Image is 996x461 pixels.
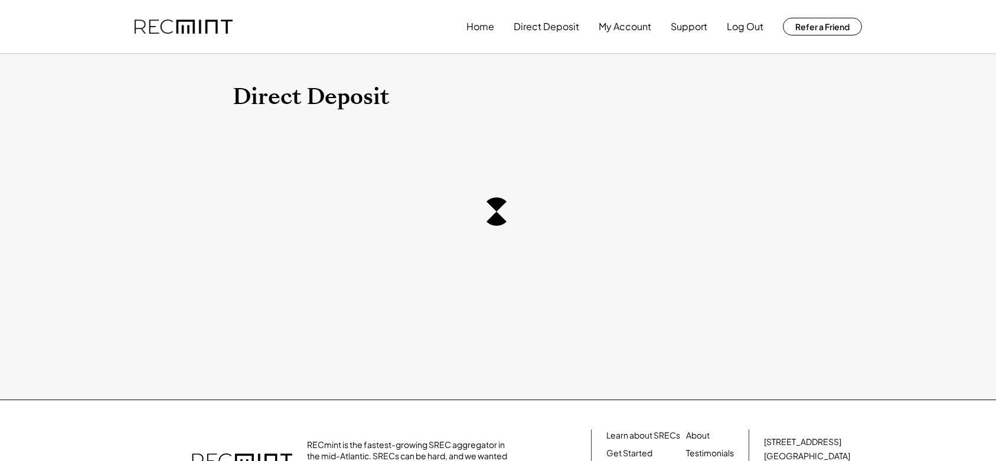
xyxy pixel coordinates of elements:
[606,447,652,459] a: Get Started
[764,436,841,448] div: [STREET_ADDRESS]
[514,15,579,38] button: Direct Deposit
[233,83,764,111] h1: Direct Deposit
[783,18,862,35] button: Refer a Friend
[686,447,734,459] a: Testimonials
[599,15,651,38] button: My Account
[135,20,233,34] img: recmint-logotype%403x.png
[727,15,763,38] button: Log Out
[606,430,680,441] a: Learn about SRECs
[466,15,494,38] button: Home
[686,430,710,441] a: About
[671,15,707,38] button: Support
